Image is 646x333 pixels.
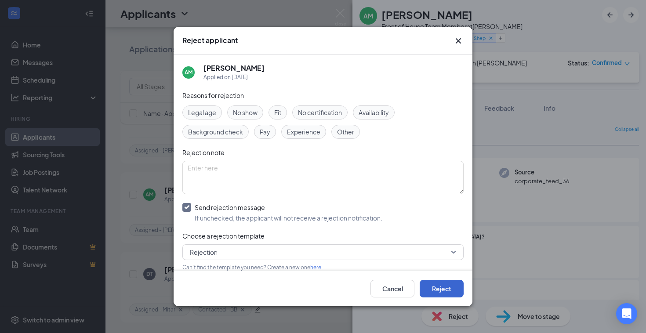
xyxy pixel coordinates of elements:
svg: Cross [453,36,464,46]
a: here [310,264,321,271]
span: Can't find the template you need? Create a new one . [182,264,323,271]
span: No show [233,108,258,117]
h3: Reject applicant [182,36,238,45]
span: Other [337,127,354,137]
span: Fit [274,108,281,117]
div: AM [185,69,192,76]
h5: [PERSON_NAME] [203,63,265,73]
span: Rejection note [182,148,225,156]
span: Rejection [190,246,218,259]
span: Availability [359,108,389,117]
button: Cancel [370,280,414,297]
span: No certification [298,108,342,117]
span: Background check [188,127,243,137]
div: Applied on [DATE] [203,73,265,82]
span: Legal age [188,108,216,117]
span: Pay [260,127,270,137]
span: Choose a rejection template [182,232,265,240]
button: Close [453,36,464,46]
span: Experience [287,127,320,137]
button: Reject [420,280,464,297]
div: Open Intercom Messenger [616,303,637,324]
span: Reasons for rejection [182,91,244,99]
